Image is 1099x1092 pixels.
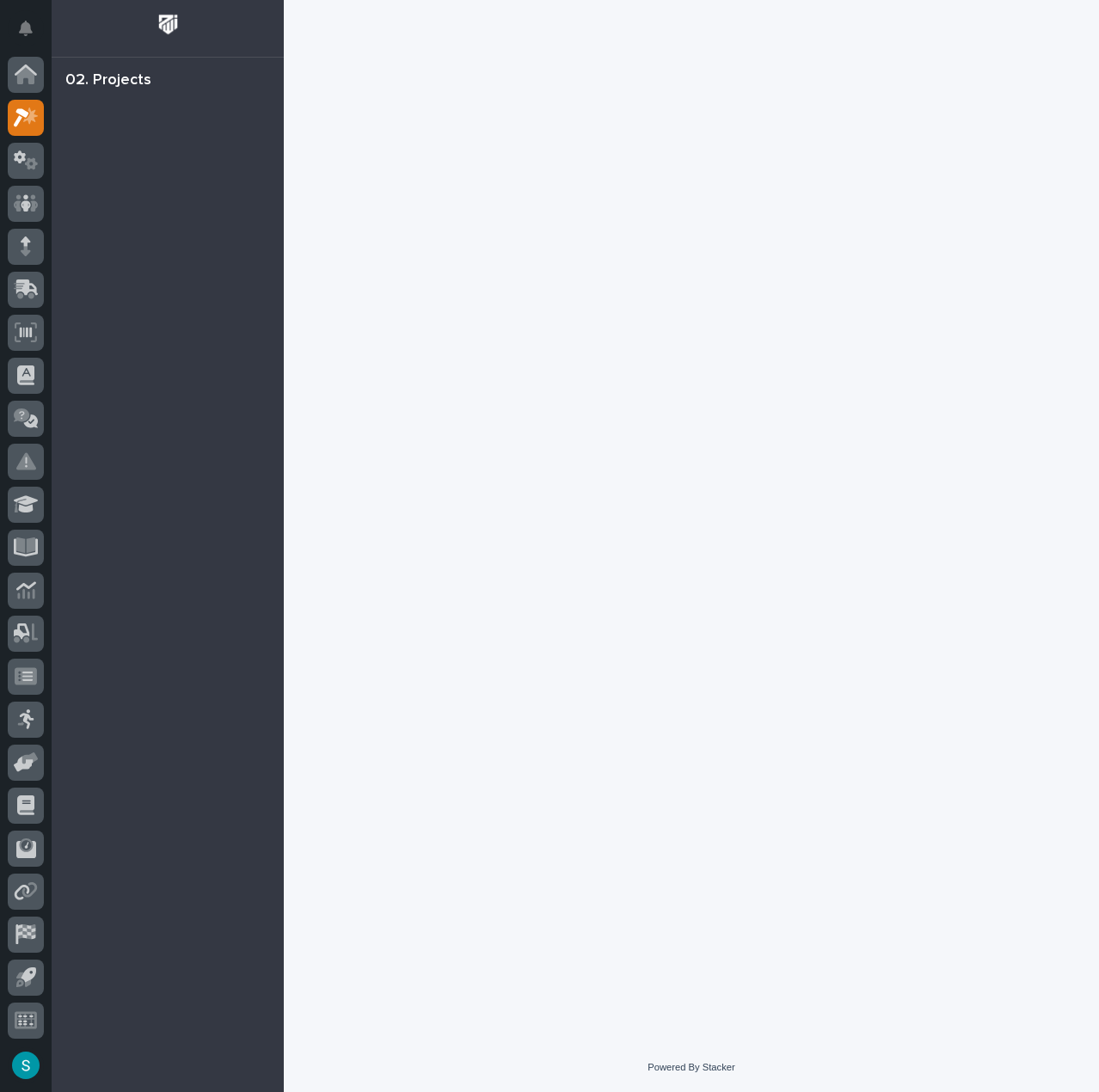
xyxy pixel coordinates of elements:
[65,71,151,90] div: 02. Projects
[648,1062,734,1072] a: Powered By Stacker
[21,21,44,48] div: Notifications
[152,9,184,40] img: Workspace Logo
[8,10,44,46] button: Notifications
[8,1047,44,1083] button: users-avatar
